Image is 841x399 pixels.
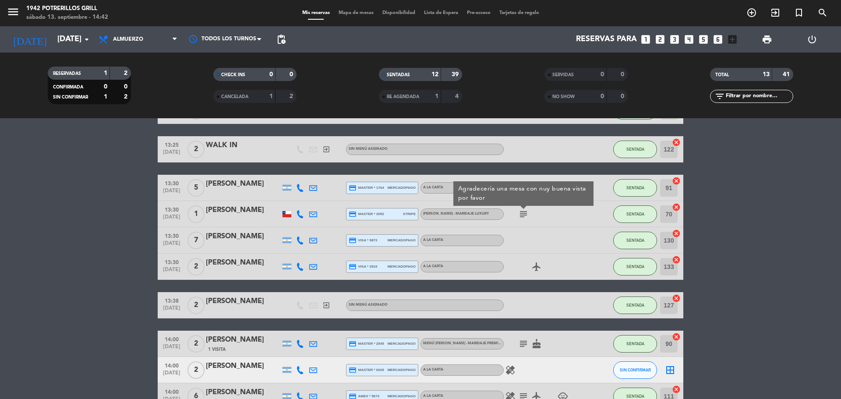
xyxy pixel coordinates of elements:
[349,147,388,151] span: Sin menú asignado
[349,263,357,271] i: credit_card
[423,265,443,268] span: A LA CARTA
[53,85,83,89] span: CONFIRMADA
[206,178,280,190] div: [PERSON_NAME]
[349,184,357,192] i: credit_card
[518,339,529,349] i: subject
[431,71,438,78] strong: 12
[388,393,416,399] span: mercadopago
[161,204,183,214] span: 13:30
[783,71,792,78] strong: 41
[349,210,384,218] span: master * 3052
[161,334,183,344] span: 14:00
[187,258,205,275] span: 2
[576,35,637,44] span: Reservas para
[672,255,681,264] i: cancel
[53,95,88,99] span: SIN CONFIRMAR
[349,366,384,374] span: master * 6029
[770,7,781,18] i: exit_to_app
[269,93,273,99] strong: 1
[322,145,330,153] i: exit_to_app
[452,71,460,78] strong: 39
[290,93,295,99] strong: 2
[161,188,183,198] span: [DATE]
[626,394,644,399] span: SENTADA
[206,140,280,151] div: WALK IN
[206,231,280,242] div: [PERSON_NAME]
[161,230,183,240] span: 13:30
[349,340,357,348] i: credit_card
[620,367,651,372] span: SIN CONFIRMAR
[458,184,589,203] div: Agradecería una mesa con nuy buena vista por favor
[435,93,438,99] strong: 1
[26,4,108,13] div: 1942 Potrerillos Grill
[298,11,334,15] span: Mis reservas
[113,36,143,42] span: Almuerzo
[161,344,183,354] span: [DATE]
[378,11,420,15] span: Disponibilidad
[104,84,107,90] strong: 0
[206,334,280,346] div: [PERSON_NAME]
[613,361,657,379] button: SIN CONFIRMAR
[423,238,443,242] span: A LA CARTA
[714,91,725,102] i: filter_list
[672,385,681,394] i: cancel
[672,203,681,212] i: cancel
[613,335,657,353] button: SENTADA
[423,186,443,189] span: A LA CARTA
[531,339,542,349] i: cake
[206,257,280,268] div: [PERSON_NAME]
[505,365,516,375] i: healing
[672,177,681,185] i: cancel
[7,5,20,18] i: menu
[613,179,657,197] button: SENTADA
[420,11,463,15] span: Lista de Espera
[161,360,183,370] span: 14:00
[654,34,666,45] i: looks_two
[388,367,416,373] span: mercadopago
[161,240,183,251] span: [DATE]
[269,71,273,78] strong: 0
[124,94,129,100] strong: 2
[26,13,108,22] div: sábado 13. septiembre - 14:42
[621,93,626,99] strong: 0
[698,34,709,45] i: looks_5
[762,34,772,45] span: print
[104,94,107,100] strong: 1
[187,361,205,379] span: 2
[626,185,644,190] span: SENTADA
[531,261,542,272] i: airplanemode_active
[763,71,770,78] strong: 13
[613,258,657,275] button: SENTADA
[276,34,286,45] span: pending_actions
[613,141,657,158] button: SENTADA
[552,95,575,99] span: NO SHOW
[349,303,388,307] span: Sin menú asignado
[807,34,817,45] i: power_settings_new
[81,34,92,45] i: arrow_drop_down
[712,34,724,45] i: looks_6
[187,205,205,223] span: 1
[334,11,378,15] span: Mapa de mesas
[161,370,183,380] span: [DATE]
[626,341,644,346] span: SENTADA
[463,11,495,15] span: Pre-acceso
[161,267,183,277] span: [DATE]
[725,92,793,101] input: Filtrar por nombre...
[552,73,574,77] span: SERVIDAS
[669,34,680,45] i: looks_3
[423,394,443,398] span: A LA CARTA
[626,264,644,269] span: SENTADA
[683,34,695,45] i: looks_4
[187,232,205,249] span: 7
[495,11,544,15] span: Tarjetas de regalo
[672,229,681,238] i: cancel
[161,386,183,396] span: 14:00
[206,387,280,398] div: [PERSON_NAME]
[626,212,644,216] span: SENTADA
[161,214,183,224] span: [DATE]
[221,73,245,77] span: CHECK INS
[206,360,280,372] div: [PERSON_NAME]
[423,368,443,371] span: A LA CARTA
[789,26,834,53] div: LOG OUT
[349,263,377,271] span: visa * 3519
